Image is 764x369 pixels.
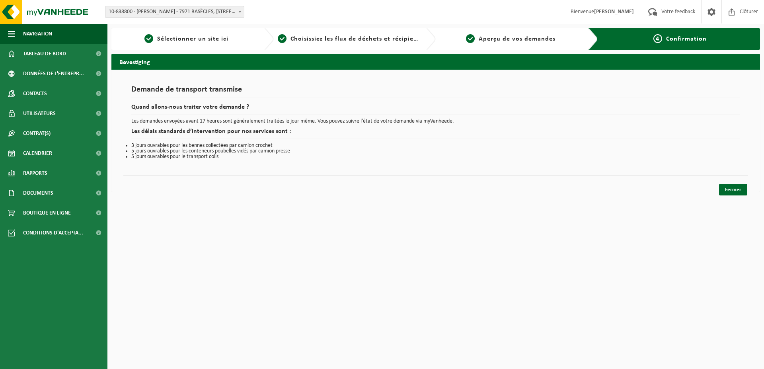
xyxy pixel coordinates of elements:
span: 4 [653,34,662,43]
span: Rapports [23,163,47,183]
span: Boutique en ligne [23,203,71,223]
span: Navigation [23,24,52,44]
span: Sélectionner un site ici [157,36,228,42]
a: 1Sélectionner un site ici [115,34,258,44]
span: 1 [144,34,153,43]
a: 3Aperçu de vos demandes [440,34,582,44]
h2: Les délais standards d’intervention pour nos services sont : [131,128,740,139]
li: 3 jours ouvrables pour les bennes collectées par camion crochet [131,143,740,148]
h1: Demande de transport transmise [131,86,740,98]
span: Utilisateurs [23,103,56,123]
a: 2Choisissiez les flux de déchets et récipients [278,34,420,44]
a: Fermer [719,184,747,195]
span: Calendrier [23,143,52,163]
span: Contrat(s) [23,123,51,143]
li: 5 jours ouvrables pour le transport colis [131,154,740,160]
h2: Quand allons-nous traiter votre demande ? [131,104,740,115]
span: Documents [23,183,53,203]
p: Les demandes envoyées avant 17 heures sont généralement traitées le jour même. Vous pouvez suivre... [131,119,740,124]
span: Choisissiez les flux de déchets et récipients [290,36,423,42]
span: Conditions d'accepta... [23,223,83,243]
strong: [PERSON_NAME] [594,9,634,15]
span: 10-838800 - LEBOURGEOIS ERIC E.M - 7971 BASÈCLES, RUE DES CARRIÈRES 30 [105,6,244,18]
li: 5 jours ouvrables pour les conteneurs poubelles vidés par camion presse [131,148,740,154]
span: Données de l'entrepr... [23,64,84,84]
span: 3 [466,34,475,43]
span: Aperçu de vos demandes [479,36,555,42]
span: 2 [278,34,286,43]
h2: Bevestiging [111,54,760,69]
span: Contacts [23,84,47,103]
span: Confirmation [666,36,707,42]
span: Tableau de bord [23,44,66,64]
